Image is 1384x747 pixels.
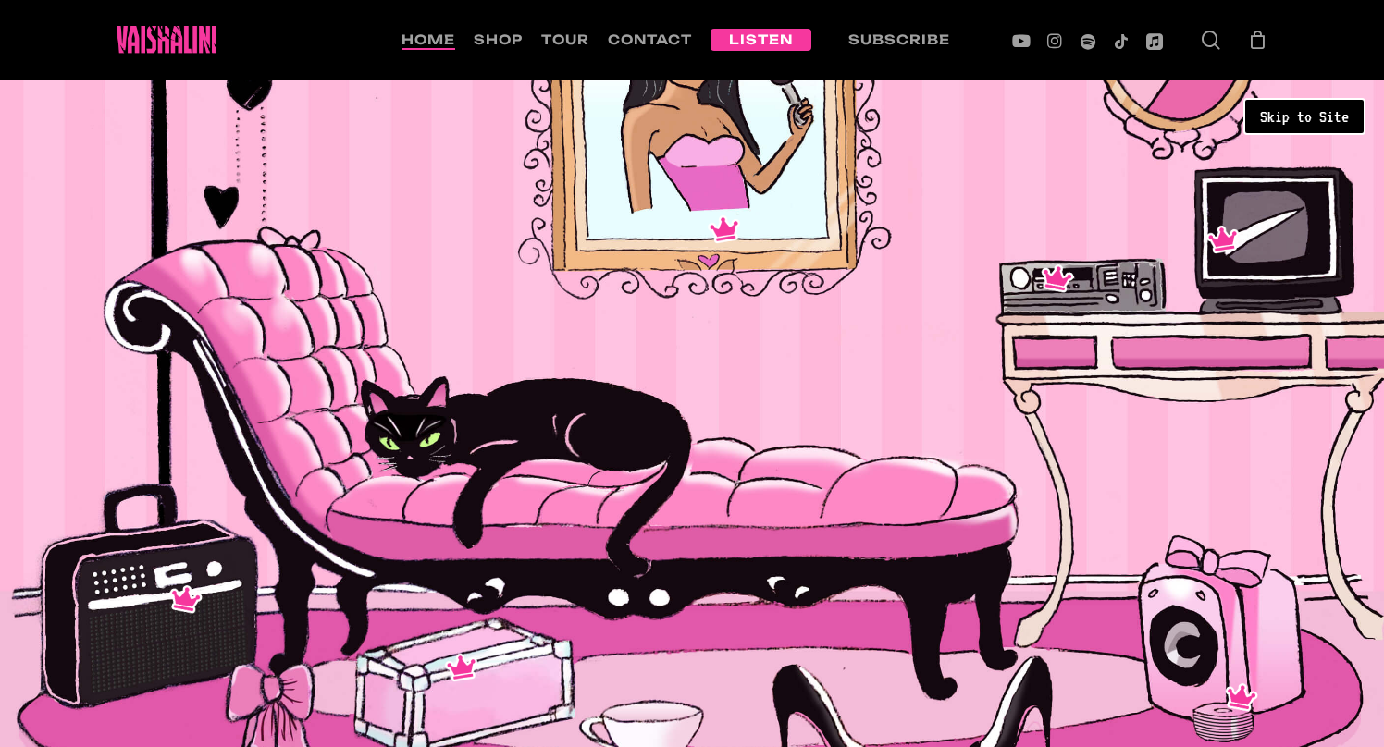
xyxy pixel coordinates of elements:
img: videos-star [1203,222,1242,257]
a: Subscribe [830,31,969,48]
a: contact [608,31,692,48]
span: shop [474,31,523,47]
a: tour [541,31,589,48]
span: tour [541,31,589,47]
img: concerts-star [163,580,207,619]
button: Skip to Site [1243,98,1365,135]
span: listen [729,31,793,47]
a: listen [711,31,811,48]
img: Vaishalini [117,26,216,54]
a: Cart [1248,30,1268,50]
a: shop [474,31,523,48]
span: Subscribe [848,31,950,47]
img: merch-star [1219,677,1264,716]
span: home [402,31,455,47]
span: contact [608,31,692,47]
img: about-star [705,213,745,248]
img: royalty-star [441,650,481,685]
a: home [402,31,455,48]
img: music-star [1034,259,1079,299]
